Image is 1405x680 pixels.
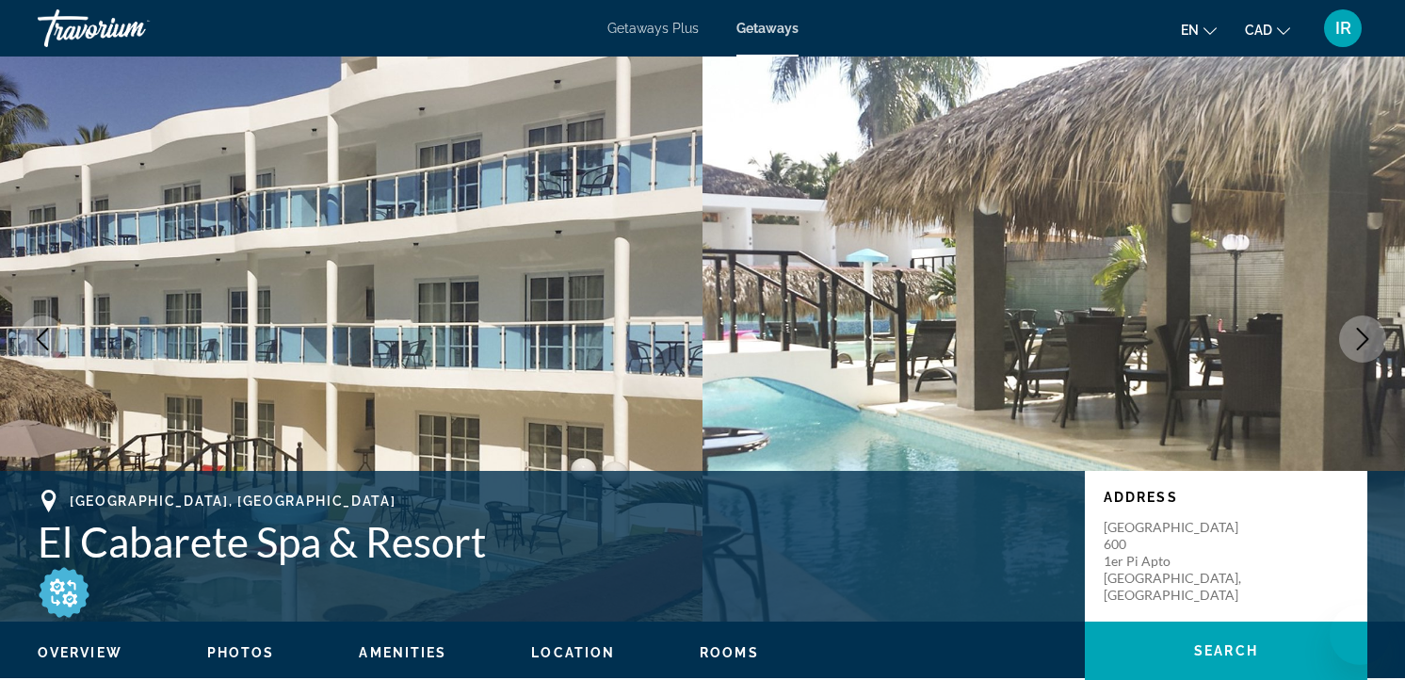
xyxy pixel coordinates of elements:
span: Overview [38,645,122,660]
h1: El Cabarete Spa & Resort [38,517,1066,566]
span: en [1181,23,1199,38]
p: [GEOGRAPHIC_DATA] 600 1er pi apto [GEOGRAPHIC_DATA], [GEOGRAPHIC_DATA] [1104,519,1254,604]
button: Amenities [359,644,446,661]
span: Location [531,645,615,660]
button: Next image [1339,316,1386,363]
span: Rooms [700,645,759,660]
button: Photos [207,644,275,661]
button: Rooms [700,644,759,661]
span: CAD [1245,23,1272,38]
span: IR [1335,19,1351,38]
button: Previous image [19,316,66,363]
p: Address [1104,490,1348,505]
a: Getaways [736,21,799,36]
button: Overview [38,644,122,661]
button: Change currency [1245,16,1290,43]
span: Amenities [359,645,446,660]
span: [GEOGRAPHIC_DATA], [GEOGRAPHIC_DATA] [70,494,396,509]
button: Change language [1181,16,1217,43]
span: Search [1194,643,1258,658]
button: Search [1085,622,1367,680]
iframe: Button to launch messaging window [1330,605,1390,665]
a: Travorium [38,4,226,53]
a: Getaways Plus [607,21,699,36]
img: All-inclusive icon [38,566,90,619]
button: User Menu [1318,8,1367,48]
button: Location [531,644,615,661]
span: Photos [207,645,275,660]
